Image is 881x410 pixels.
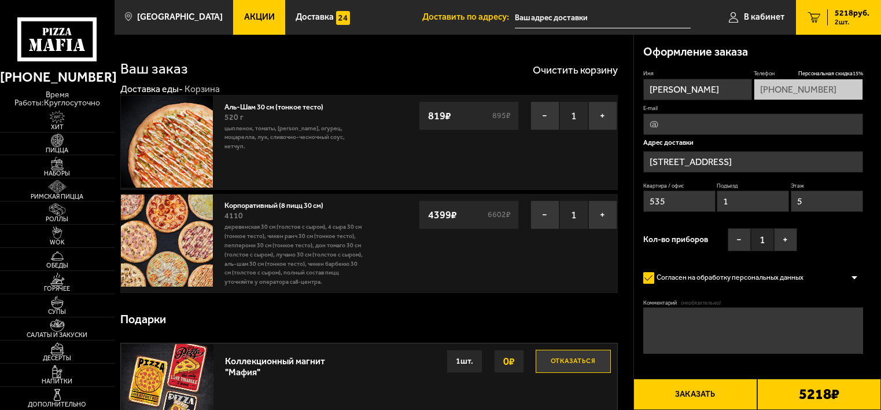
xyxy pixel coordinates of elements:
[588,200,617,229] button: +
[643,236,708,244] span: Кол-во приборов
[681,299,721,306] span: (необязательно)
[120,314,166,325] h3: Подарки
[798,69,863,77] span: Персональная скидка 15 %
[643,114,864,135] input: @
[835,9,869,17] span: 5218 руб.
[491,112,513,120] s: 895 ₽
[728,228,751,251] button: −
[588,101,617,130] button: +
[336,11,350,25] img: 15daf4d41897b9f0e9f617042186c801.svg
[515,7,691,28] input: Ваш адрес доставки
[530,200,559,229] button: −
[486,211,513,219] s: 6602 ₽
[643,46,748,58] h3: Оформление заказа
[643,182,716,189] label: Квартира / офис
[120,61,188,76] h1: Ваш заказ
[224,198,333,210] a: Корпоративный (8 пицц 30 см)
[422,13,515,21] span: Доставить по адресу:
[244,13,275,21] span: Акции
[744,13,784,21] span: В кабинет
[643,104,864,112] label: E-mail
[643,269,813,287] label: Согласен на обработку персональных данных
[515,7,691,28] span: Бумажная улица, 9к1
[224,112,244,122] span: 520 г
[224,124,363,152] p: цыпленок, томаты, [PERSON_NAME], огурец, моцарелла, лук, сливочно-чесночный соус, кетчуп.
[643,79,753,100] input: Имя
[447,350,482,373] div: 1 шт.
[754,69,863,77] label: Телефон
[774,228,797,251] button: +
[500,350,518,372] strong: 0 ₽
[185,83,220,96] div: Корзина
[799,387,839,401] b: 5218 ₽
[643,140,864,147] p: Адрес доставки
[425,105,454,127] strong: 819 ₽
[633,379,757,410] button: Заказать
[751,228,774,251] span: 1
[224,222,363,287] p: Деревенская 30 см (толстое с сыром), 4 сыра 30 см (тонкое тесто), Чикен Ранч 30 см (тонкое тесто)...
[137,13,223,21] span: [GEOGRAPHIC_DATA]
[120,83,183,94] a: Доставка еды-
[643,69,753,77] label: Имя
[791,182,863,189] label: Этаж
[296,13,334,21] span: Доставка
[717,182,789,189] label: Подъезд
[643,299,864,306] label: Комментарий
[425,204,460,226] strong: 4399 ₽
[533,65,618,75] button: Очистить корзину
[835,19,869,25] span: 2 шт.
[224,211,243,221] span: 4110
[754,79,863,100] input: +7 (
[559,101,588,130] span: 1
[530,101,559,130] button: −
[536,350,611,373] button: Отказаться
[559,200,588,229] span: 1
[225,350,326,378] div: Коллекционный магнит "Мафия"
[224,100,333,111] a: Аль-Шам 30 см (тонкое тесто)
